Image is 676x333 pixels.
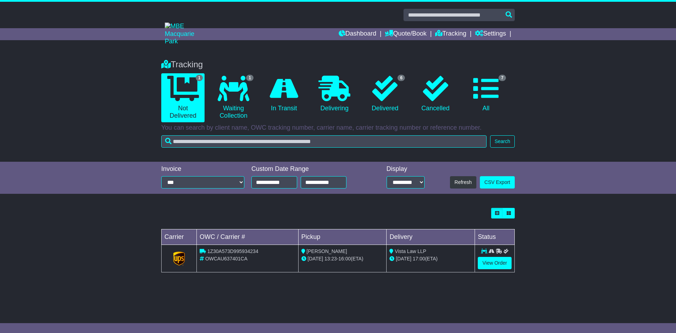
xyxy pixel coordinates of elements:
td: Status [475,229,515,245]
a: Cancelled [414,73,457,115]
span: 6 [398,75,405,81]
a: Quote/Book [385,28,426,40]
span: 16:00 [338,256,351,261]
td: Delivery [387,229,475,245]
a: CSV Export [480,176,515,189]
td: Pickup [298,229,387,245]
a: Settings [475,28,506,40]
span: 1Z30A573D995934234 [207,248,258,254]
span: [DATE] [396,256,411,261]
a: View Order [478,257,512,269]
span: [PERSON_NAME] [307,248,347,254]
div: - (ETA) [301,255,384,263]
button: Search [490,135,515,148]
span: 17:00 [413,256,425,261]
a: Dashboard [339,28,376,40]
span: 1 [246,75,254,81]
td: OWC / Carrier # [197,229,299,245]
a: Tracking [435,28,466,40]
a: Delivering [313,73,356,115]
div: Display [387,165,425,173]
span: [DATE] [308,256,323,261]
div: Tracking [158,60,518,70]
a: 7 All [464,73,508,115]
button: Refresh [450,176,476,189]
span: 7 [499,75,506,81]
a: In Transit [262,73,306,115]
a: 1 Not Delivered [161,73,205,122]
span: OWCAU637401CA [205,256,248,261]
td: Carrier [162,229,197,245]
img: MBE Macquarie Park [165,23,207,45]
span: 1 [196,75,203,81]
p: You can search by client name, OWC tracking number, carrier name, carrier tracking number or refe... [161,124,515,132]
a: 1 Waiting Collection [212,73,255,122]
div: (ETA) [389,255,472,263]
div: Custom Date Range [251,165,364,173]
img: GetCarrierServiceLogo [173,252,185,266]
div: Invoice [161,165,244,173]
span: 13:23 [325,256,337,261]
span: Vista Law LLP [395,248,426,254]
a: 6 Delivered [363,73,407,115]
